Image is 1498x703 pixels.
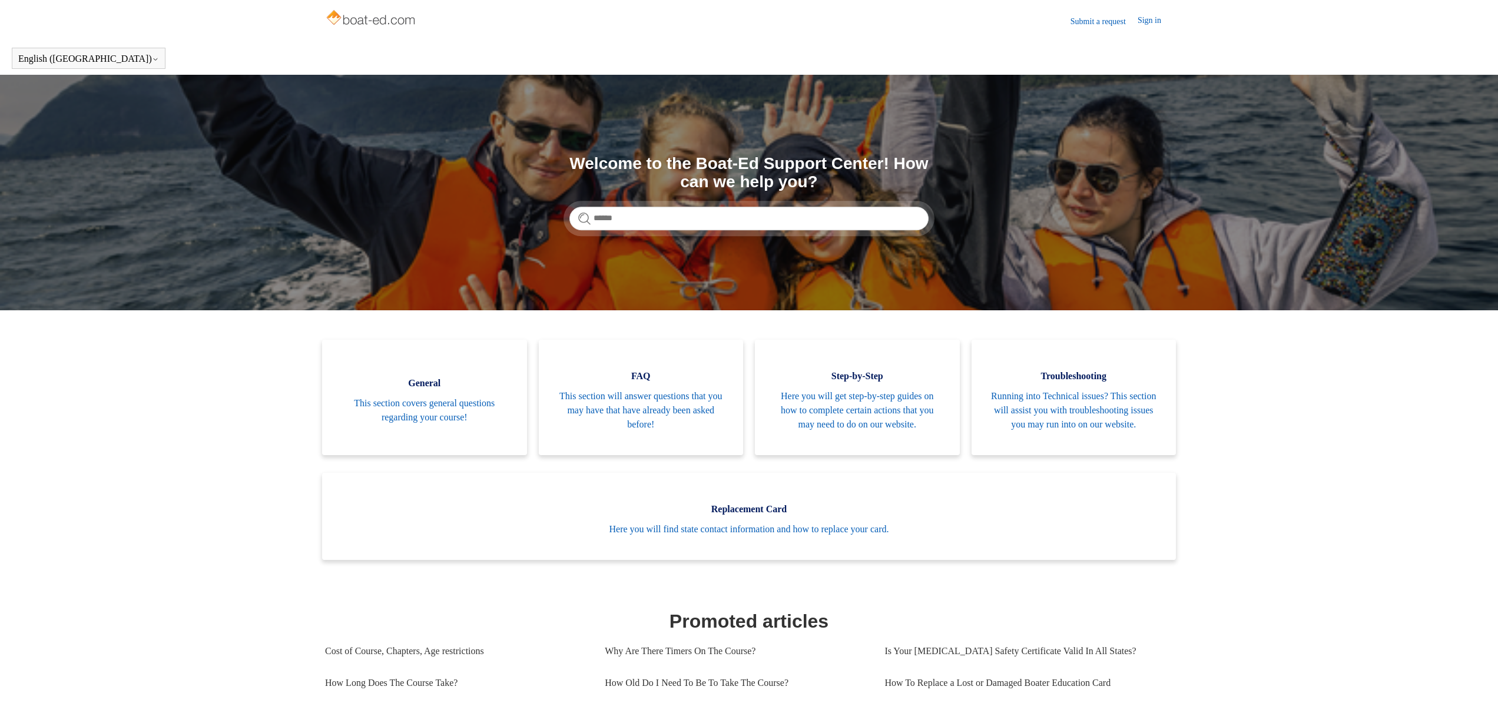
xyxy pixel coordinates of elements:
h1: Welcome to the Boat-Ed Support Center! How can we help you? [569,155,929,191]
span: Troubleshooting [989,369,1159,383]
a: Step-by-Step Here you will get step-by-step guides on how to complete certain actions that you ma... [755,340,960,455]
span: Replacement Card [340,502,1158,516]
span: This section covers general questions regarding your course! [340,396,509,425]
a: How Long Does The Course Take? [325,667,587,699]
a: Submit a request [1071,15,1138,28]
span: Here you will get step-by-step guides on how to complete certain actions that you may need to do ... [773,389,942,432]
a: Troubleshooting Running into Technical issues? This section will assist you with troubleshooting ... [972,340,1176,455]
div: Live chat [1459,664,1489,694]
input: Search [569,207,929,230]
span: Running into Technical issues? This section will assist you with troubleshooting issues you may r... [989,389,1159,432]
a: General This section covers general questions regarding your course! [322,340,527,455]
a: Sign in [1138,14,1173,28]
a: Cost of Course, Chapters, Age restrictions [325,635,587,667]
span: Here you will find state contact information and how to replace your card. [340,522,1158,536]
a: Why Are There Timers On The Course? [605,635,867,667]
h1: Promoted articles [325,607,1173,635]
button: English ([GEOGRAPHIC_DATA]) [18,54,159,64]
img: Boat-Ed Help Center home page [325,7,419,31]
a: FAQ This section will answer questions that you may have that have already been asked before! [539,340,744,455]
a: Is Your [MEDICAL_DATA] Safety Certificate Valid In All States? [884,635,1164,667]
a: How Old Do I Need To Be To Take The Course? [605,667,867,699]
span: This section will answer questions that you may have that have already been asked before! [556,389,726,432]
span: General [340,376,509,390]
span: Step-by-Step [773,369,942,383]
a: Replacement Card Here you will find state contact information and how to replace your card. [322,473,1176,560]
span: FAQ [556,369,726,383]
a: How To Replace a Lost or Damaged Boater Education Card [884,667,1164,699]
